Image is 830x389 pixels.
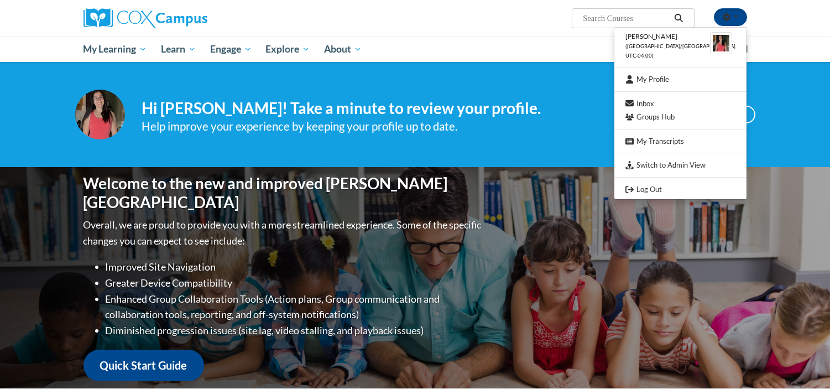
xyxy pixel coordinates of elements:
[614,158,747,172] a: Switch to Admin View
[614,183,747,196] a: Logout
[106,291,484,323] li: Enhanced Group Collaboration Tools (Action plans, Group communication and collaboration tools, re...
[142,99,670,118] h4: Hi [PERSON_NAME]! Take a minute to review your profile.
[83,43,147,56] span: My Learning
[203,37,259,62] a: Engage
[625,32,677,40] span: [PERSON_NAME]
[625,43,735,59] span: ([GEOGRAPHIC_DATA]/[GEOGRAPHIC_DATA] UTC-04:00)
[614,72,747,86] a: My Profile
[161,43,196,56] span: Learn
[614,110,747,124] a: Groups Hub
[106,275,484,291] li: Greater Device Compatibility
[258,37,317,62] a: Explore
[83,8,207,28] img: Cox Campus
[710,32,732,54] img: Learner Profile Avatar
[83,350,204,381] a: Quick Start Guide
[83,217,484,249] p: Overall, we are proud to provide you with a more streamlined experience. Some of the specific cha...
[582,12,670,25] input: Search Courses
[83,8,294,28] a: Cox Campus
[786,345,821,380] iframe: Button to launch messaging window
[714,8,747,26] button: Account Settings
[106,323,484,339] li: Diminished progression issues (site lag, video stalling, and playback issues)
[317,37,369,62] a: About
[76,37,154,62] a: My Learning
[75,90,125,139] img: Profile Image
[614,134,747,148] a: My Transcripts
[154,37,203,62] a: Learn
[210,43,252,56] span: Engage
[106,259,484,275] li: Improved Site Navigation
[67,37,764,62] div: Main menu
[324,43,362,56] span: About
[670,12,687,25] button: Search
[614,97,747,111] a: Inbox
[265,43,310,56] span: Explore
[142,117,670,136] div: Help improve your experience by keeping your profile up to date.
[83,174,484,211] h1: Welcome to the new and improved [PERSON_NAME][GEOGRAPHIC_DATA]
